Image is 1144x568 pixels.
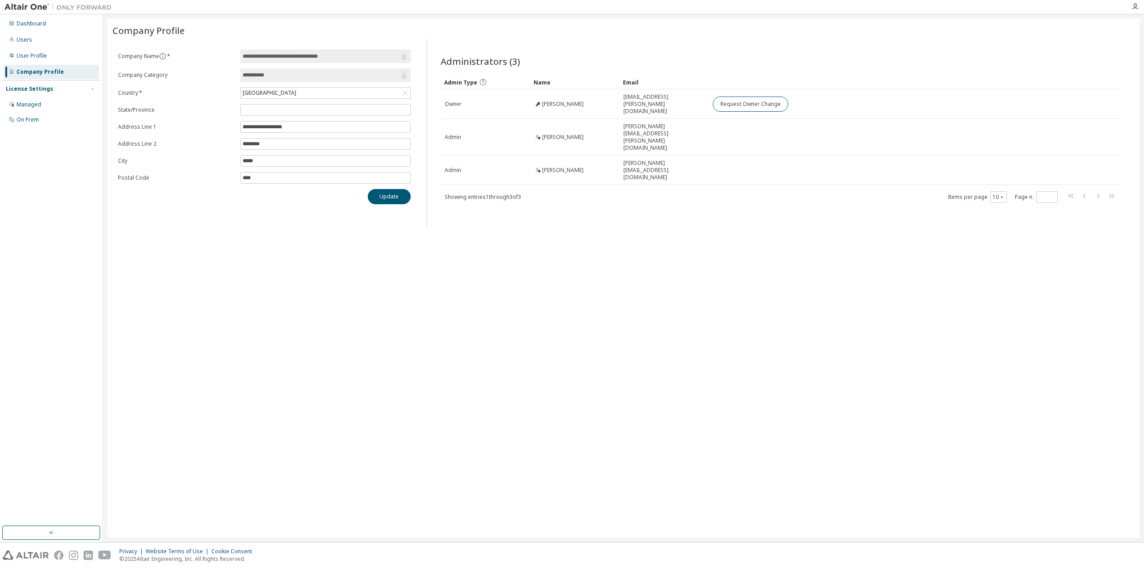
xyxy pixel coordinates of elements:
label: State/Province [118,106,235,114]
span: Showing entries 1 through 3 of 3 [445,193,521,201]
div: Managed [17,101,41,108]
span: Administrators (3) [441,55,520,67]
img: altair_logo.svg [3,551,49,560]
img: youtube.svg [98,551,111,560]
span: [PERSON_NAME] [542,167,584,174]
label: Address Line 2 [118,140,235,147]
div: Company Profile [17,68,64,76]
div: License Settings [6,85,53,93]
img: Altair One [4,3,116,12]
span: Admin Type [444,79,477,86]
label: Address Line 1 [118,123,235,130]
span: Admin [445,167,461,174]
div: On Prem [17,116,39,123]
div: [GEOGRAPHIC_DATA] [241,88,298,98]
span: [PERSON_NAME][EMAIL_ADDRESS][DOMAIN_NAME] [623,160,705,181]
span: Owner [445,101,462,108]
label: Country [118,89,235,97]
div: Users [17,36,32,43]
label: Postal Code [118,174,235,181]
span: Company Profile [113,24,185,37]
img: instagram.svg [69,551,78,560]
div: Website Terms of Use [146,548,211,555]
img: linkedin.svg [84,551,93,560]
label: Company Category [118,72,235,79]
div: Email [623,75,705,89]
button: information [159,53,166,60]
label: City [118,157,235,164]
p: © 2025 Altair Engineering, Inc. All Rights Reserved. [119,555,257,563]
span: Page n. [1015,191,1058,203]
span: Items per page [948,191,1007,203]
div: Name [534,75,616,89]
span: [PERSON_NAME] [542,101,584,108]
label: Company Name [118,53,235,60]
div: User Profile [17,52,47,59]
div: Cookie Consent [211,548,257,555]
div: [GEOGRAPHIC_DATA] [241,88,410,98]
span: Admin [445,134,461,141]
span: [PERSON_NAME][EMAIL_ADDRESS][PERSON_NAME][DOMAIN_NAME] [623,123,705,151]
button: 10 [993,194,1005,201]
div: Dashboard [17,20,46,27]
span: [PERSON_NAME] [542,134,584,141]
span: [EMAIL_ADDRESS][PERSON_NAME][DOMAIN_NAME] [623,93,705,115]
div: Privacy [119,548,146,555]
button: Request Owner Change [713,97,788,112]
button: Update [368,189,411,204]
img: facebook.svg [54,551,63,560]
